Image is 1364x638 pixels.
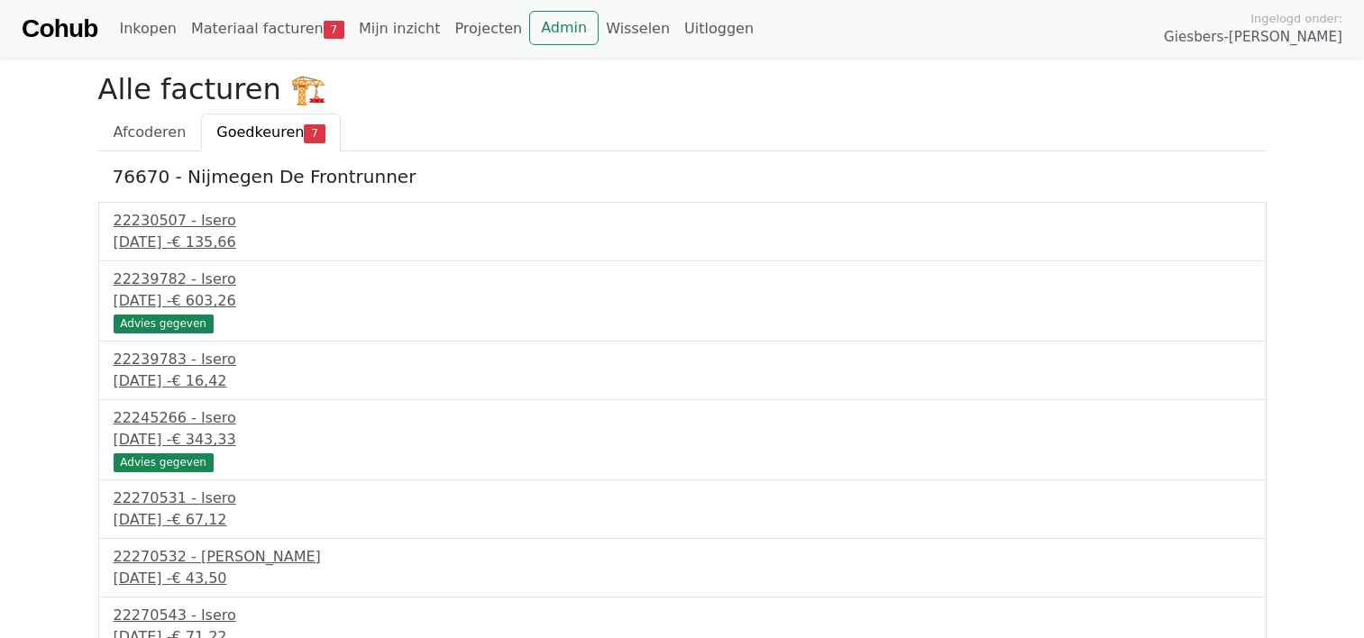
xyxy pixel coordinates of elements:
[114,269,1251,331] a: 22239782 - Isero[DATE] -€ 603,26 Advies gegeven
[114,407,1251,429] div: 22245266 - Isero
[114,314,214,333] div: Advies gegeven
[324,21,344,39] span: 7
[114,488,1251,531] a: 22270531 - Isero[DATE] -€ 67,12
[1164,27,1342,48] span: Giesbers-[PERSON_NAME]
[114,568,1251,589] div: [DATE] -
[114,123,187,141] span: Afcoderen
[171,233,235,251] span: € 135,66
[112,11,183,47] a: Inkopen
[171,511,226,528] span: € 67,12
[1250,10,1342,27] span: Ingelogd onder:
[22,7,97,50] a: Cohub
[114,370,1251,392] div: [DATE] -
[114,269,1251,290] div: 22239782 - Isero
[114,546,1251,568] div: 22270532 - [PERSON_NAME]
[599,11,677,47] a: Wisselen
[114,488,1251,509] div: 22270531 - Isero
[114,407,1251,469] a: 22245266 - Isero[DATE] -€ 343,33 Advies gegeven
[529,11,599,45] a: Admin
[114,232,1251,253] div: [DATE] -
[114,605,1251,626] div: 22270543 - Isero
[171,570,226,587] span: € 43,50
[184,11,352,47] a: Materiaal facturen7
[114,509,1251,531] div: [DATE] -
[114,210,1251,232] div: 22230507 - Isero
[114,290,1251,312] div: [DATE] -
[677,11,761,47] a: Uitloggen
[98,114,202,151] a: Afcoderen
[304,124,325,142] span: 7
[114,349,1251,392] a: 22239783 - Isero[DATE] -€ 16,42
[447,11,529,47] a: Projecten
[98,72,1267,106] h2: Alle facturen 🏗️
[171,431,235,448] span: € 343,33
[114,429,1251,451] div: [DATE] -
[114,349,1251,370] div: 22239783 - Isero
[216,123,304,141] span: Goedkeuren
[352,11,448,47] a: Mijn inzicht
[113,166,1252,187] h5: 76670 - Nijmegen De Frontrunner
[171,372,226,389] span: € 16,42
[114,546,1251,589] a: 22270532 - [PERSON_NAME][DATE] -€ 43,50
[114,210,1251,253] a: 22230507 - Isero[DATE] -€ 135,66
[114,453,214,471] div: Advies gegeven
[201,114,340,151] a: Goedkeuren7
[171,292,235,309] span: € 603,26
